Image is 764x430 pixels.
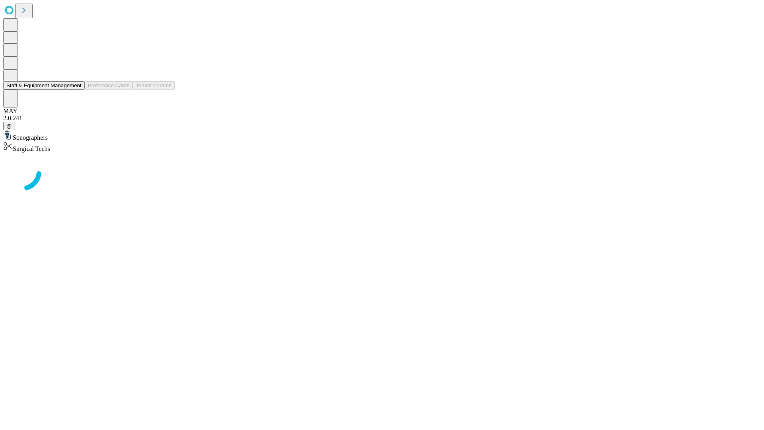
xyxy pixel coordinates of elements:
[6,123,12,129] span: @
[3,122,15,130] button: @
[3,107,761,115] div: MAY
[133,81,175,90] button: Tenant Params
[3,81,85,90] button: Staff & Equipment Management
[3,141,761,152] div: Surgical Techs
[3,115,761,122] div: 2.0.241
[85,81,133,90] button: Preference Cards
[3,130,761,141] div: Sonographers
